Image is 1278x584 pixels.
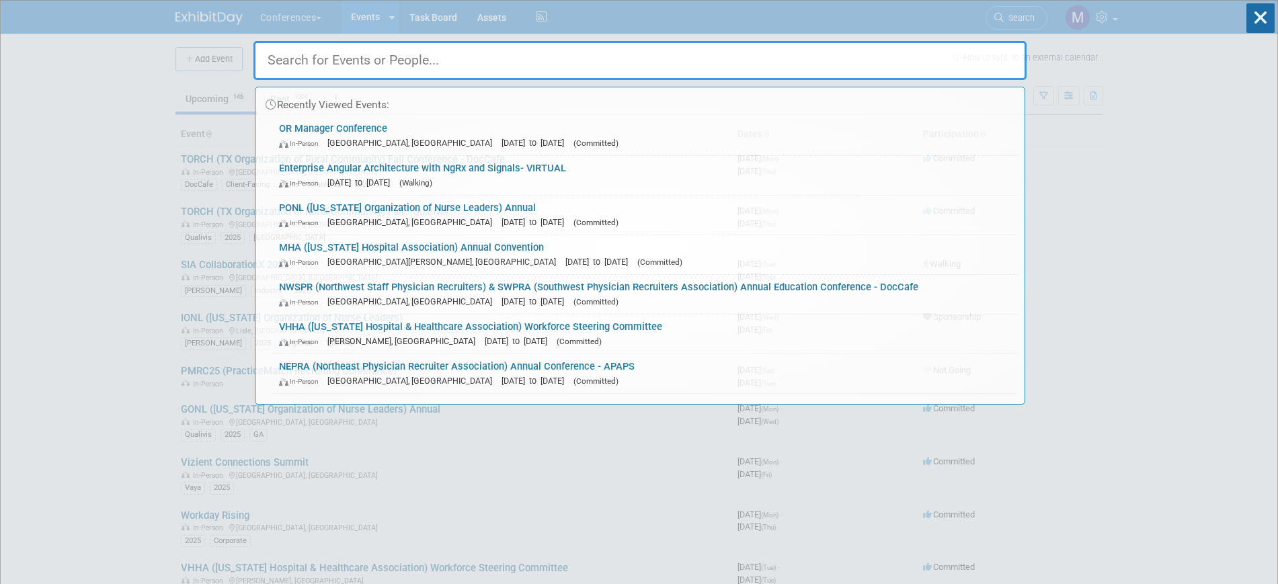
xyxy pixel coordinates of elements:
input: Search for Events or People... [253,41,1027,80]
span: (Committed) [573,376,618,386]
span: [DATE] to [DATE] [327,177,397,187]
span: [DATE] to [DATE] [502,296,571,306]
span: [GEOGRAPHIC_DATA], [GEOGRAPHIC_DATA] [327,296,499,306]
span: In-Person [279,139,325,148]
span: [GEOGRAPHIC_DATA][PERSON_NAME], [GEOGRAPHIC_DATA] [327,257,563,267]
span: In-Person [279,377,325,386]
a: MHA ([US_STATE] Hospital Association) Annual Convention In-Person [GEOGRAPHIC_DATA][PERSON_NAME],... [272,235,1018,274]
a: VHHA ([US_STATE] Hospital & Healthcare Association) Workforce Steering Committee In-Person [PERSO... [272,315,1018,353]
span: [PERSON_NAME], [GEOGRAPHIC_DATA] [327,336,482,346]
span: In-Person [279,258,325,267]
span: In-Person [279,298,325,306]
span: [GEOGRAPHIC_DATA], [GEOGRAPHIC_DATA] [327,217,499,227]
span: [DATE] to [DATE] [502,376,571,386]
span: (Committed) [573,218,618,227]
a: PONL ([US_STATE] Organization of Nurse Leaders) Annual In-Person [GEOGRAPHIC_DATA], [GEOGRAPHIC_D... [272,196,1018,235]
span: (Committed) [557,337,602,346]
span: (Committed) [637,257,682,267]
span: [DATE] to [DATE] [502,138,571,148]
span: In-Person [279,179,325,187]
span: [DATE] to [DATE] [485,336,554,346]
span: In-Person [279,218,325,227]
a: NEPRA (Northeast Physician Recruiter Association) Annual Conference - APAPS In-Person [GEOGRAPHIC... [272,354,1018,393]
span: [DATE] to [DATE] [502,217,571,227]
a: NWSPR (Northwest Staff Physician Recruiters) & SWPRA (Southwest Physician Recruiters Association)... [272,275,1018,314]
span: In-Person [279,337,325,346]
a: Enterprise Angular Architecture with NgRx and Signals- VIRTUAL In-Person [DATE] to [DATE] (Walking) [272,156,1018,195]
span: (Committed) [573,138,618,148]
span: [DATE] to [DATE] [565,257,635,267]
span: (Walking) [399,178,432,187]
a: OR Manager Conference In-Person [GEOGRAPHIC_DATA], [GEOGRAPHIC_DATA] [DATE] to [DATE] (Committed) [272,116,1018,155]
div: Recently Viewed Events: [262,87,1018,116]
span: [GEOGRAPHIC_DATA], [GEOGRAPHIC_DATA] [327,138,499,148]
span: [GEOGRAPHIC_DATA], [GEOGRAPHIC_DATA] [327,376,499,386]
span: (Committed) [573,297,618,306]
